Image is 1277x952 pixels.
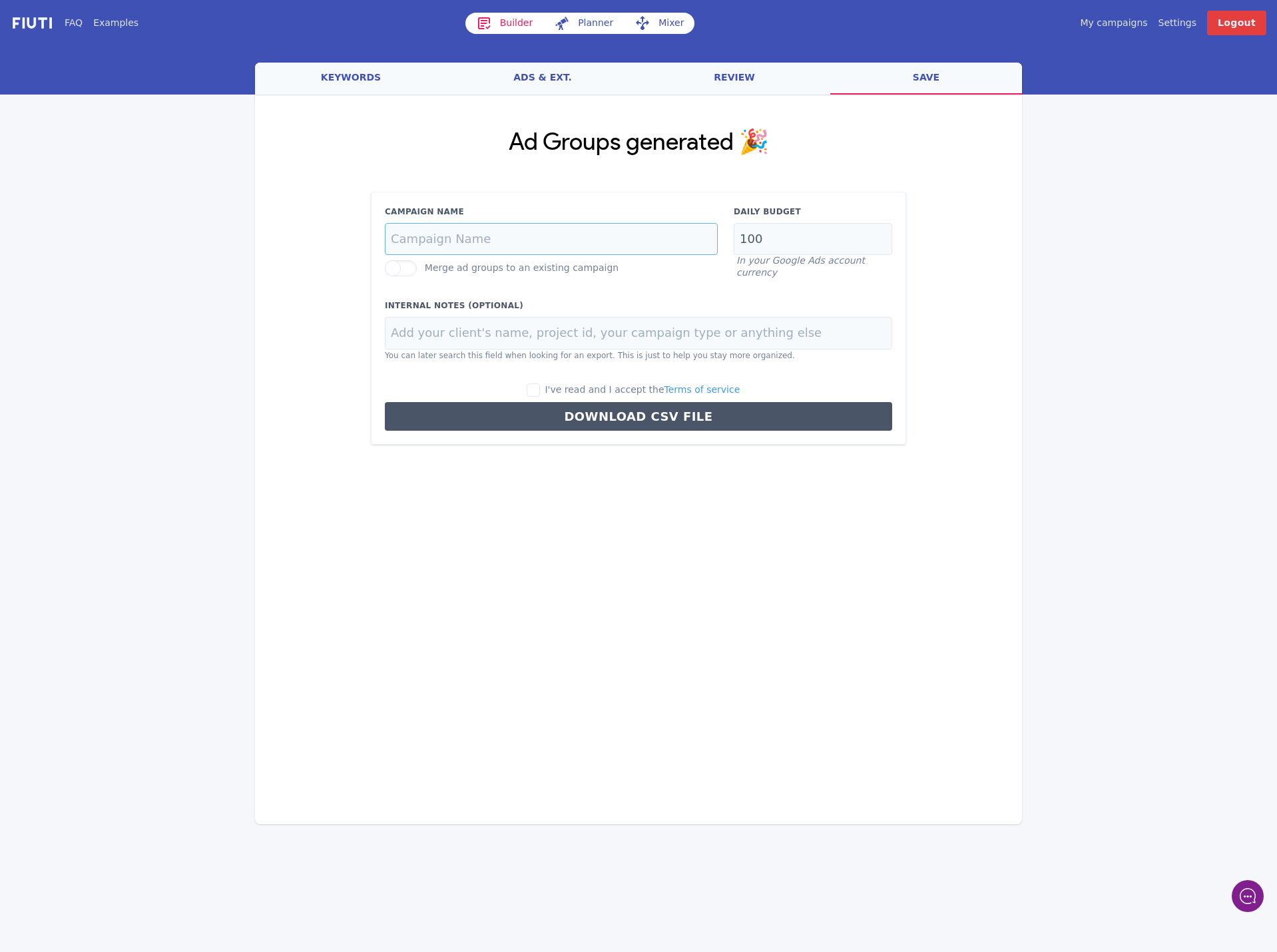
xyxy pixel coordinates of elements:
[385,350,892,361] p: You can later search this field when looking for an export. This is just to help you stay more or...
[385,317,892,350] input: Add your client's name, project id, your campaign type or anything else
[371,126,906,160] h1: Ad Groups generated 🎉
[11,15,54,31] img: f731f27.png
[385,402,892,431] button: Download CSV File
[624,13,694,34] a: Mixer
[638,63,830,95] a: review
[527,383,540,397] input: I've read and I accept theTerms of service
[736,255,892,278] p: In your Google Ads account currency
[425,262,619,273] label: Merge ad groups to an existing campaign
[255,63,447,95] a: keywords
[447,63,638,95] a: ads & ext.
[664,384,740,395] a: Terms of service
[111,465,168,474] span: We run on Gist
[20,65,246,86] h1: Welcome to Fiuti!
[21,155,246,182] button: New conversation
[385,223,718,256] input: Campaign Name
[1158,16,1196,30] a: Settings
[465,13,544,34] a: Builder
[830,63,1022,95] a: save
[385,206,718,218] label: Campaign Name
[1080,16,1147,30] a: My campaigns
[86,163,160,174] span: New conversation
[65,16,83,30] a: FAQ
[93,16,138,30] a: Examples
[1232,880,1264,912] iframe: gist-messenger-bubble-iframe
[545,384,740,395] span: I've read and I accept the
[734,223,892,256] input: Campaign Budget
[20,89,246,131] h2: Can I help you with anything?
[385,300,892,312] label: Internal Notes (Optional)
[734,206,892,218] label: Daily Budget
[543,13,624,34] a: Planner
[1207,11,1266,35] a: Logout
